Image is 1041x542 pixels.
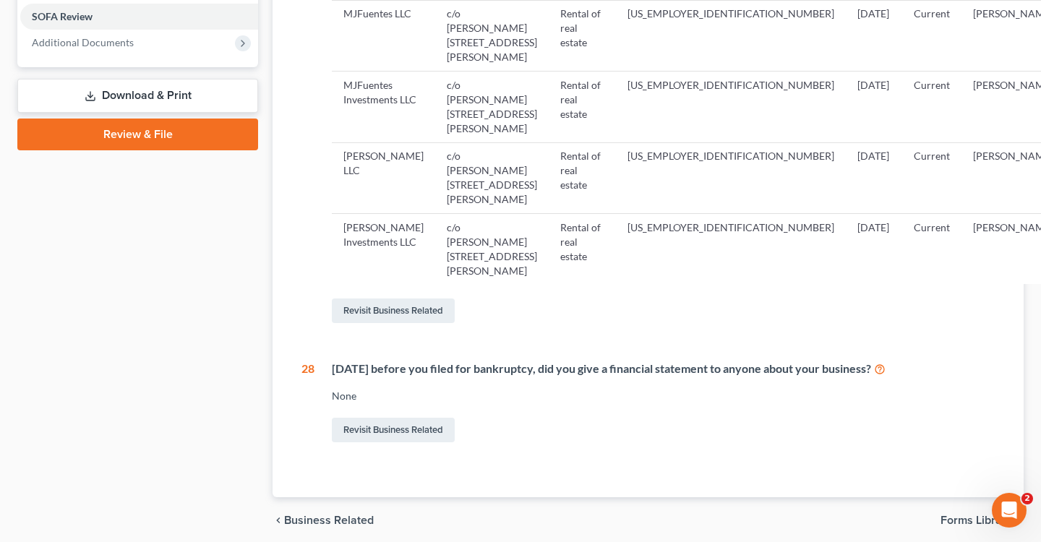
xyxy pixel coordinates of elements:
[332,213,435,284] td: [PERSON_NAME] Investments LLC
[992,493,1027,528] iframe: Intercom live chat
[549,142,616,213] td: Rental of real estate
[616,72,846,142] td: [US_EMPLOYER_IDENTIFICATION_NUMBER]
[332,142,435,213] td: [PERSON_NAME] LLC
[273,515,284,526] i: chevron_left
[616,213,846,284] td: [US_EMPLOYER_IDENTIFICATION_NUMBER]
[284,515,374,526] span: Business Related
[1021,493,1033,504] span: 2
[902,142,961,213] td: Current
[549,72,616,142] td: Rental of real estate
[32,10,93,22] span: SOFA Review
[435,142,549,213] td: c/o [PERSON_NAME] [STREET_ADDRESS][PERSON_NAME]
[902,72,961,142] td: Current
[273,515,374,526] button: chevron_left Business Related
[332,298,455,323] a: Revisit Business Related
[20,4,258,30] a: SOFA Review
[332,72,435,142] td: MJFuentes Investments LLC
[435,213,549,284] td: c/o [PERSON_NAME] [STREET_ADDRESS][PERSON_NAME]
[941,515,1012,526] span: Forms Library
[301,361,314,445] div: 28
[435,72,549,142] td: c/o [PERSON_NAME] [STREET_ADDRESS][PERSON_NAME]
[332,361,995,377] div: [DATE] before you filed for bankruptcy, did you give a financial statement to anyone about your b...
[846,142,902,213] td: [DATE]
[902,213,961,284] td: Current
[846,213,902,284] td: [DATE]
[332,389,995,403] div: None
[549,213,616,284] td: Rental of real estate
[17,79,258,113] a: Download & Print
[332,418,455,442] a: Revisit Business Related
[32,36,134,48] span: Additional Documents
[17,119,258,150] a: Review & File
[941,515,1024,526] button: Forms Library chevron_right
[616,142,846,213] td: [US_EMPLOYER_IDENTIFICATION_NUMBER]
[846,72,902,142] td: [DATE]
